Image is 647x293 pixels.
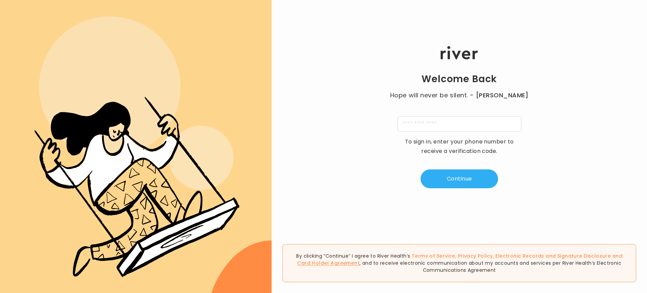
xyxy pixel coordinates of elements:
a: Privacy Policy [458,253,493,259]
a: Electronic Records and Signature Disclosure [495,253,611,259]
span: , and to receive electronic communication about my accounts and services per River Health’s Elect... [360,260,621,273]
span: , , and [297,253,622,266]
h1: Welcome Back [422,73,497,85]
div: By clicking “Continue” I agree to River Health’s [282,244,636,282]
a: Card Holder Agreement [297,260,360,266]
a: Terms of Service [412,253,455,259]
button: Continue [421,169,498,188]
p: Hope will never be silent. [383,91,535,100]
span: - [PERSON_NAME] [470,91,528,100]
p: To sign in, enter your phone number to receive a verification code. [400,137,518,156]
